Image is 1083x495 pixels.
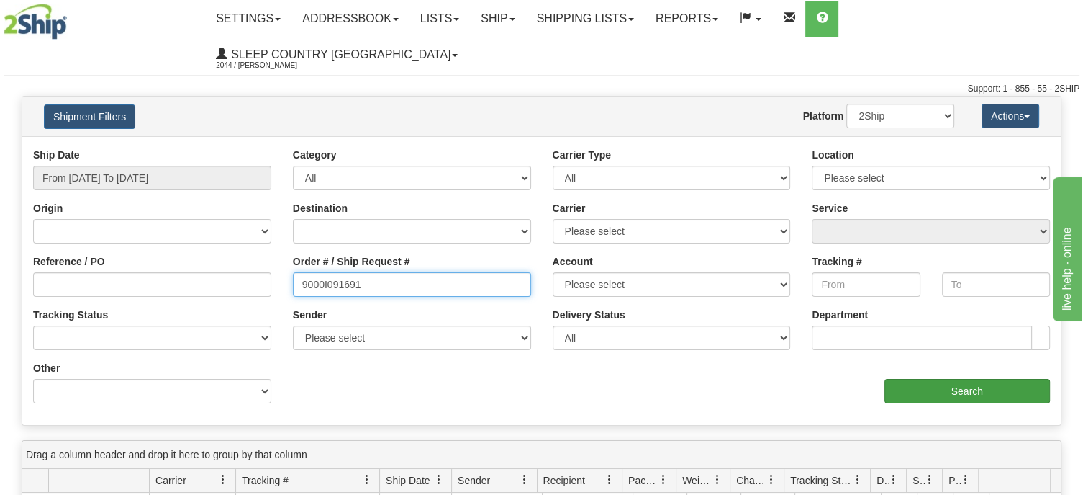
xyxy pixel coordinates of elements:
[812,254,861,269] label: Tracking #
[242,473,289,488] span: Tracking #
[759,468,784,492] a: Charge filter column settings
[4,4,67,40] img: logo2044.jpg
[705,468,730,492] a: Weight filter column settings
[1050,174,1082,321] iframe: chat widget
[293,254,410,269] label: Order # / Ship Request #
[409,1,470,37] a: Lists
[11,9,133,26] div: live help - online
[458,473,490,488] span: Sender
[355,468,379,492] a: Tracking # filter column settings
[227,48,450,61] span: Sleep Country [GEOGRAPHIC_DATA]
[651,468,676,492] a: Packages filter column settings
[44,104,135,129] button: Shipment Filters
[645,1,729,37] a: Reports
[33,308,108,322] label: Tracking Status
[553,308,625,322] label: Delivery Status
[803,109,844,123] label: Platform
[812,272,920,297] input: From
[293,308,327,322] label: Sender
[216,58,324,73] span: 2044 / [PERSON_NAME]
[876,473,889,488] span: Delivery Status
[953,468,978,492] a: Pickup Status filter column settings
[736,473,766,488] span: Charge
[4,83,1079,95] div: Support: 1 - 855 - 55 - 2SHIP
[33,254,105,269] label: Reference / PO
[790,473,853,488] span: Tracking Status
[882,468,906,492] a: Delivery Status filter column settings
[597,468,622,492] a: Recipient filter column settings
[291,1,409,37] a: Addressbook
[33,201,63,215] label: Origin
[205,1,291,37] a: Settings
[33,361,60,375] label: Other
[211,468,235,492] a: Carrier filter column settings
[553,201,586,215] label: Carrier
[205,37,468,73] a: Sleep Country [GEOGRAPHIC_DATA] 2044 / [PERSON_NAME]
[812,201,848,215] label: Service
[812,308,868,322] label: Department
[293,201,348,215] label: Destination
[682,473,712,488] span: Weight
[628,473,658,488] span: Packages
[942,272,1050,297] input: To
[22,441,1061,469] div: grid grouping header
[155,473,186,488] span: Carrier
[543,473,585,488] span: Recipient
[846,468,870,492] a: Tracking Status filter column settings
[553,254,593,269] label: Account
[293,148,337,162] label: Category
[526,1,645,37] a: Shipping lists
[33,148,80,162] label: Ship Date
[948,473,961,488] span: Pickup Status
[812,148,853,162] label: Location
[512,468,537,492] a: Sender filter column settings
[912,473,925,488] span: Shipment Issues
[917,468,942,492] a: Shipment Issues filter column settings
[884,379,1051,403] input: Search
[982,104,1039,128] button: Actions
[386,473,430,488] span: Ship Date
[470,1,525,37] a: Ship
[553,148,611,162] label: Carrier Type
[427,468,451,492] a: Ship Date filter column settings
